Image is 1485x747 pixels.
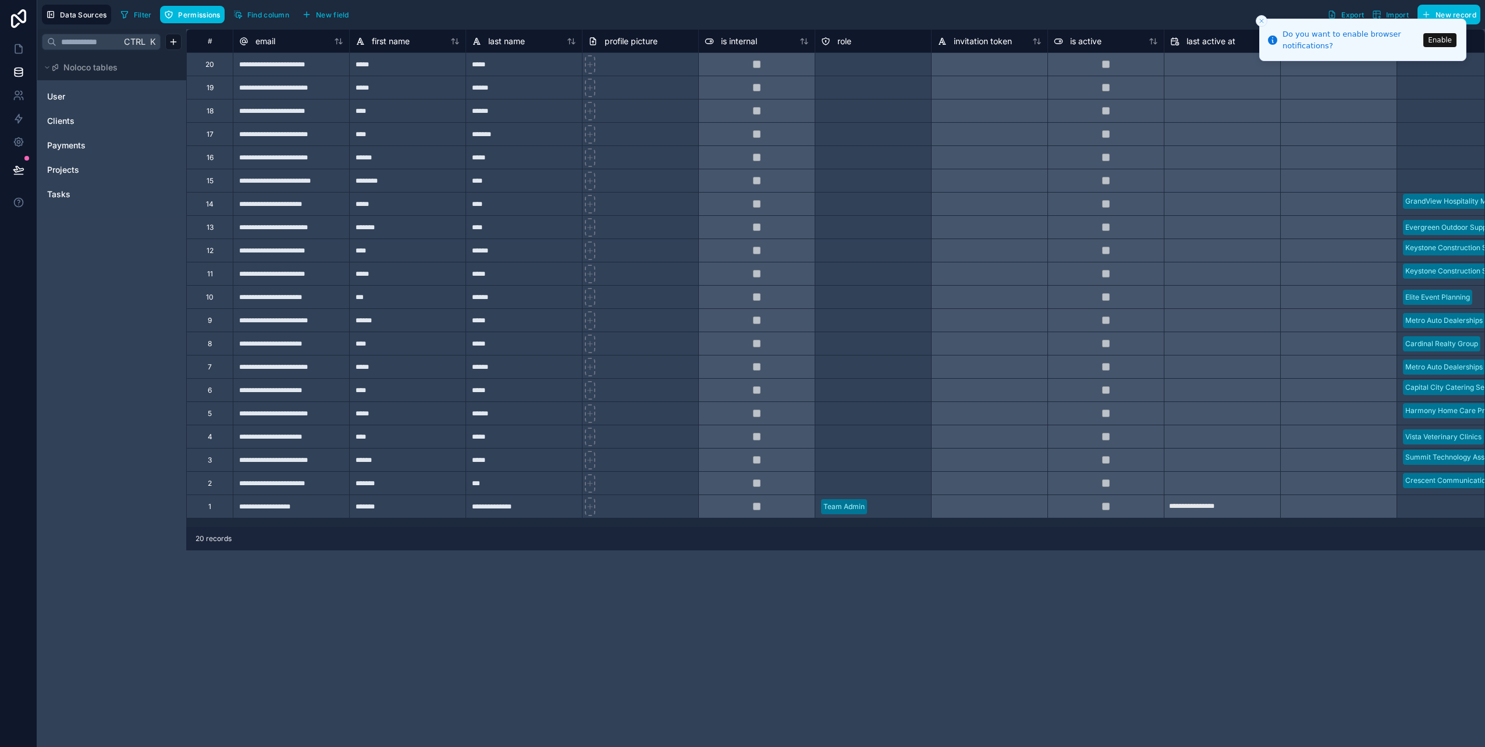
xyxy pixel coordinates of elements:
[63,62,118,73] span: Noloco tables
[208,409,212,418] div: 5
[207,153,214,162] div: 16
[208,316,212,325] div: 9
[47,164,79,176] span: Projects
[837,35,851,47] span: role
[1282,29,1420,51] div: Do you want to enable browser notifications?
[1417,5,1480,24] button: New record
[1405,362,1483,372] div: Metro Auto Dealerships
[47,91,65,102] span: User
[255,35,275,47] span: email
[206,293,214,302] div: 10
[47,140,141,151] a: Payments
[178,10,220,19] span: Permissions
[148,38,157,46] span: K
[42,185,182,204] div: Tasks
[605,35,658,47] span: profile picture
[208,502,211,511] div: 1
[207,106,214,116] div: 18
[316,10,349,19] span: New field
[160,6,224,23] button: Permissions
[207,130,214,139] div: 17
[372,35,410,47] span: first name
[206,200,214,209] div: 14
[1405,315,1483,326] div: Metro Auto Dealerships
[42,112,182,130] div: Clients
[42,59,175,76] button: Noloco tables
[247,10,289,19] span: Find column
[208,386,212,395] div: 6
[208,479,212,488] div: 2
[160,6,229,23] a: Permissions
[42,136,182,155] div: Payments
[1070,35,1102,47] span: is active
[60,10,107,19] span: Data Sources
[47,115,141,127] a: Clients
[47,115,74,127] span: Clients
[1256,15,1267,27] button: Close toast
[47,188,141,200] a: Tasks
[488,35,525,47] span: last name
[42,161,182,179] div: Projects
[47,91,141,102] a: User
[298,6,353,23] button: New field
[1368,5,1413,24] button: Import
[721,35,757,47] span: is internal
[954,35,1012,47] span: invitation token
[823,501,865,512] div: Team Admin
[42,5,111,24] button: Data Sources
[208,432,212,442] div: 4
[196,37,224,45] div: #
[207,176,214,186] div: 15
[1405,292,1470,303] div: Elite Event Planning
[205,60,214,69] div: 20
[1405,432,1482,442] div: Vista Veterinary Clinics
[1186,35,1235,47] span: last active at
[1413,5,1480,24] a: New record
[208,362,212,372] div: 7
[1323,5,1368,24] button: Export
[1405,339,1478,349] div: Cardinal Realty Group
[207,269,213,279] div: 11
[134,10,152,19] span: Filter
[123,34,147,49] span: Ctrl
[229,6,293,23] button: Find column
[208,456,212,465] div: 3
[42,87,182,106] div: User
[47,164,141,176] a: Projects
[207,246,214,255] div: 12
[207,83,214,93] div: 19
[207,223,214,232] div: 13
[47,140,86,151] span: Payments
[116,6,156,23] button: Filter
[208,339,212,348] div: 8
[1423,33,1456,47] button: Enable
[196,534,232,543] span: 20 records
[47,188,70,200] span: Tasks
